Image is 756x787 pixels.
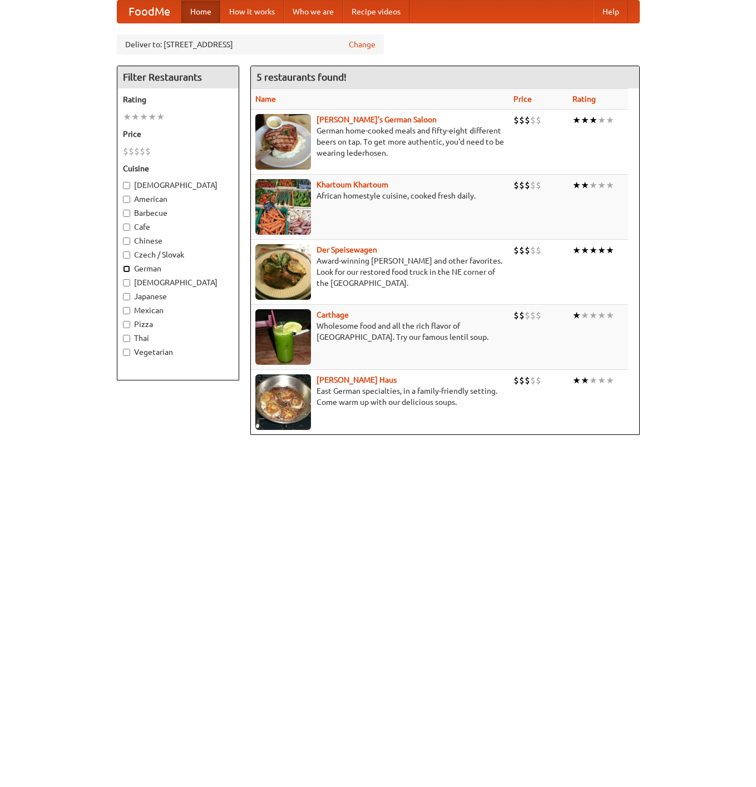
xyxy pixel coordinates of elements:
[255,179,311,235] img: khartoum.jpg
[589,114,597,126] li: ★
[530,309,536,321] li: $
[606,374,614,387] li: ★
[131,111,140,123] li: ★
[140,111,148,123] li: ★
[255,95,276,103] a: Name
[581,244,589,256] li: ★
[255,320,505,343] p: Wholesome food and all the rich flavor of [GEOGRAPHIC_DATA]. Try our famous lentil soup.
[581,374,589,387] li: ★
[145,145,151,157] li: $
[594,1,628,23] a: Help
[536,114,541,126] li: $
[525,244,530,256] li: $
[123,145,129,157] li: $
[519,244,525,256] li: $
[123,111,131,123] li: ★
[117,66,239,88] h4: Filter Restaurants
[597,244,606,256] li: ★
[530,114,536,126] li: $
[123,221,233,232] label: Cafe
[123,249,233,260] label: Czech / Slovak
[123,291,233,302] label: Japanese
[530,179,536,191] li: $
[525,374,530,387] li: $
[255,114,311,170] img: esthers.jpg
[117,34,384,55] div: Deliver to: [STREET_ADDRESS]
[525,179,530,191] li: $
[349,39,375,50] a: Change
[581,179,589,191] li: ★
[123,349,130,356] input: Vegetarian
[513,309,519,321] li: $
[123,321,130,328] input: Pizza
[255,244,311,300] img: speisewagen.jpg
[572,244,581,256] li: ★
[123,307,130,314] input: Mexican
[606,309,614,321] li: ★
[256,72,347,82] ng-pluralize: 5 restaurants found!
[181,1,220,23] a: Home
[123,279,130,286] input: [DEMOGRAPHIC_DATA]
[123,163,233,174] h5: Cuisine
[589,309,597,321] li: ★
[572,114,581,126] li: ★
[536,244,541,256] li: $
[513,114,519,126] li: $
[513,179,519,191] li: $
[123,207,233,219] label: Barbecue
[123,347,233,358] label: Vegetarian
[123,128,233,140] h5: Price
[123,265,130,273] input: German
[129,145,134,157] li: $
[317,115,437,124] a: [PERSON_NAME]'s German Saloon
[530,244,536,256] li: $
[513,374,519,387] li: $
[597,374,606,387] li: ★
[525,114,530,126] li: $
[317,375,397,384] a: [PERSON_NAME] Haus
[123,194,233,205] label: American
[536,309,541,321] li: $
[220,1,284,23] a: How it works
[123,224,130,231] input: Cafe
[519,179,525,191] li: $
[519,309,525,321] li: $
[597,309,606,321] li: ★
[606,179,614,191] li: ★
[123,335,130,342] input: Thai
[140,145,145,157] li: $
[572,374,581,387] li: ★
[255,374,311,430] img: kohlhaus.jpg
[156,111,165,123] li: ★
[148,111,156,123] li: ★
[123,293,130,300] input: Japanese
[317,180,388,189] a: Khartoum Khartoum
[525,309,530,321] li: $
[123,305,233,316] label: Mexican
[519,374,525,387] li: $
[134,145,140,157] li: $
[255,190,505,201] p: African homestyle cuisine, cooked fresh daily.
[123,196,130,203] input: American
[123,319,233,330] label: Pizza
[317,310,349,319] a: Carthage
[255,309,311,365] img: carthage.jpg
[581,114,589,126] li: ★
[597,179,606,191] li: ★
[536,374,541,387] li: $
[123,182,130,189] input: [DEMOGRAPHIC_DATA]
[117,1,181,23] a: FoodMe
[123,94,233,105] h5: Rating
[123,251,130,259] input: Czech / Slovak
[255,125,505,159] p: German home-cooked meals and fifty-eight different beers on tap. To get more authentic, you'd nee...
[519,114,525,126] li: $
[123,180,233,191] label: [DEMOGRAPHIC_DATA]
[255,385,505,408] p: East German specialties, in a family-friendly setting. Come warm up with our delicious soups.
[123,277,233,288] label: [DEMOGRAPHIC_DATA]
[572,95,596,103] a: Rating
[589,179,597,191] li: ★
